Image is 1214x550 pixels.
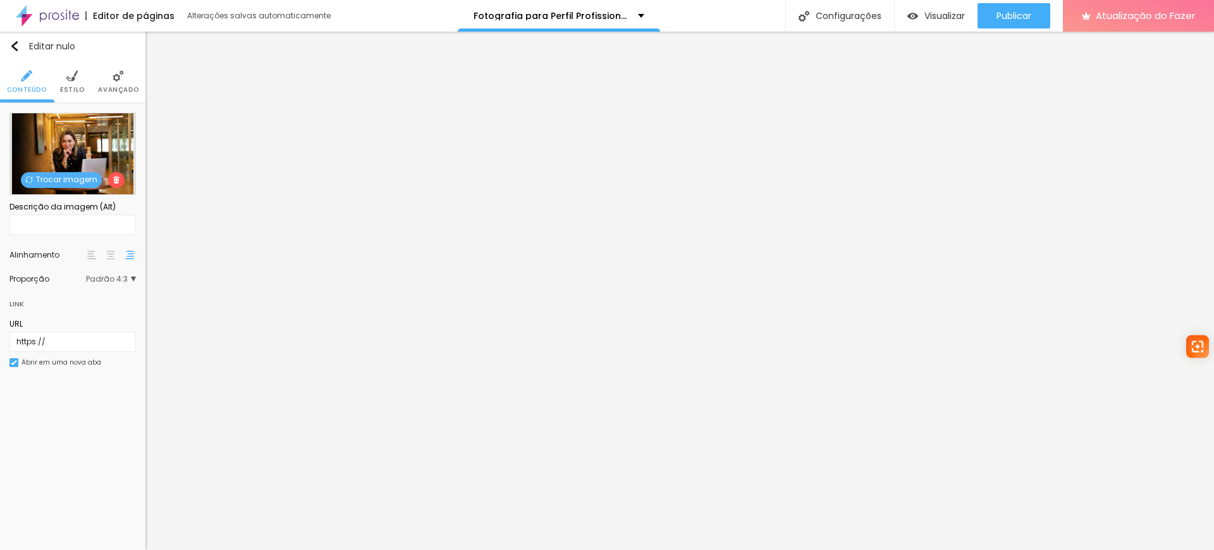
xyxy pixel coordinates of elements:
img: paragraph-right-align.svg [125,251,134,259]
img: Ícone [66,70,78,82]
img: Ícone [21,70,32,82]
img: Ícone [799,11,809,22]
font: URL [9,318,23,329]
img: Ícone [9,41,20,51]
font: Alterações salvas automaticamente [187,10,331,21]
font: Publicar [996,9,1031,22]
div: Link [9,289,136,312]
button: Publicar [978,3,1050,28]
font: Trocar imagem [36,174,97,185]
font: Link [9,299,24,309]
font: Atualização do Fazer [1096,9,1195,22]
font: Fotografia para Perfil Profissional [474,9,630,22]
font: Proporção [9,273,49,284]
font: Editor de páginas [93,9,175,22]
img: Ícone [11,359,17,366]
img: paragraph-left-align.svg [87,251,96,259]
font: Descrição da imagem (Alt) [9,201,116,212]
font: Configurações [816,9,881,22]
img: view-1.svg [907,11,918,22]
font: Editar nulo [29,40,75,53]
font: Padrão 4:3 [86,273,128,284]
img: Ícone [113,70,124,82]
img: paragraph-center-align.svg [106,251,115,259]
font: Estilo [60,85,85,94]
iframe: Editor [145,32,1214,550]
font: Visualizar [924,9,965,22]
font: Abrir em uma nova aba [21,358,101,367]
button: Visualizar [895,3,978,28]
img: Ícone [25,176,33,184]
img: Ícone [113,176,120,184]
font: Alinhamento [9,249,59,260]
font: Conteúdo [7,85,47,94]
font: Avançado [98,85,138,94]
